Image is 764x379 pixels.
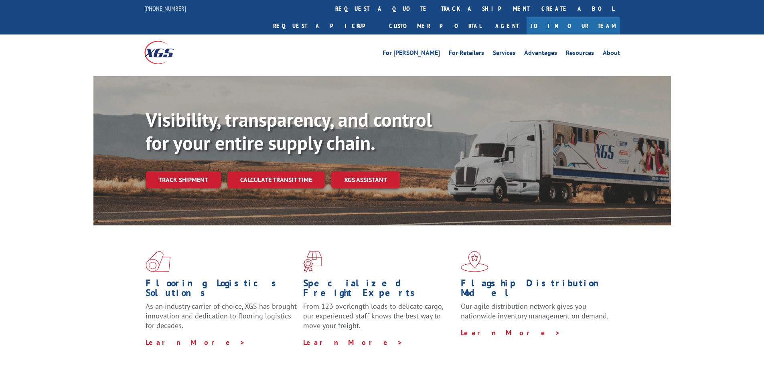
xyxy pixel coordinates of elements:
b: Visibility, transparency, and control for your entire supply chain. [146,107,432,155]
a: Advantages [524,50,557,59]
a: For Retailers [449,50,484,59]
h1: Specialized Freight Experts [303,278,455,302]
a: Request a pickup [267,17,383,34]
a: Learn More > [146,338,245,347]
a: Services [493,50,515,59]
a: Learn More > [461,328,561,337]
h1: Flagship Distribution Model [461,278,612,302]
p: From 123 overlength loads to delicate cargo, our experienced staff knows the best way to move you... [303,302,455,337]
a: Join Our Team [527,17,620,34]
img: xgs-icon-focused-on-flooring-red [303,251,322,272]
span: Our agile distribution network gives you nationwide inventory management on demand. [461,302,608,320]
img: xgs-icon-total-supply-chain-intelligence-red [146,251,170,272]
img: xgs-icon-flagship-distribution-model-red [461,251,488,272]
a: Agent [487,17,527,34]
a: XGS ASSISTANT [331,171,400,188]
a: Calculate transit time [227,171,325,188]
a: For [PERSON_NAME] [383,50,440,59]
h1: Flooring Logistics Solutions [146,278,297,302]
a: Resources [566,50,594,59]
a: [PHONE_NUMBER] [144,4,186,12]
a: About [603,50,620,59]
a: Track shipment [146,171,221,188]
a: Learn More > [303,338,403,347]
span: As an industry carrier of choice, XGS has brought innovation and dedication to flooring logistics... [146,302,297,330]
a: Customer Portal [383,17,487,34]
